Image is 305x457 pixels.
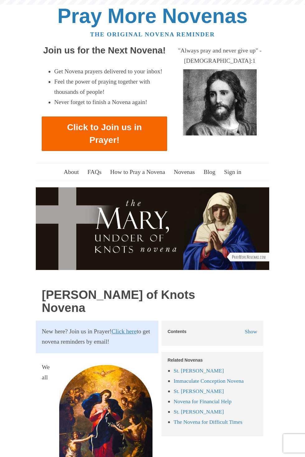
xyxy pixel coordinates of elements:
a: Novena for Financial Help [174,398,232,404]
section: New here? Join us in Prayer! to get novena reminders by email! [36,321,158,353]
a: St. [PERSON_NAME] [174,388,224,394]
a: The original novena reminder [90,31,215,38]
img: Jesus [176,69,263,136]
a: St. [PERSON_NAME] [174,368,224,374]
a: St. [PERSON_NAME] [174,409,224,415]
a: Pray More Novenas [58,4,248,27]
a: Sign in [220,163,245,181]
a: How to Pray a Novena [106,163,169,181]
img: Join in praying the Mary Undoer of Knots Novena [36,187,269,270]
a: Novenas [170,163,199,181]
span: Show [245,328,257,335]
a: Blog [200,163,219,181]
li: Get Novena prayers delivered to your inbox! [54,66,167,77]
a: Click to Join us in Prayer! [42,117,167,151]
a: The Novena for Difficult Times [174,419,242,425]
h5: Contents [167,329,186,334]
li: Feel the power of praying together with thousands of people! [54,77,167,97]
a: FAQs [84,163,105,181]
h2: Join us for the Next Novena! [42,46,167,56]
div: "Always pray and never give up" - [DEMOGRAPHIC_DATA]:1 [176,46,263,66]
h5: Related Novenas [167,358,257,363]
h1: [PERSON_NAME] of Knots Novena [42,288,216,315]
a: About [60,163,82,181]
a: Click here [112,327,137,337]
li: Never forget to finish a Novena again! [54,97,167,107]
a: Immaculate Conception Novena [174,378,244,384]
